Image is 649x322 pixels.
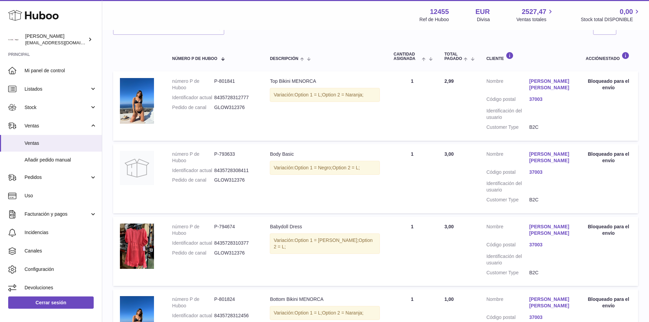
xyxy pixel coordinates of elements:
div: Divisa [477,16,490,23]
dd: B2C [529,270,572,276]
dt: número P de Huboo [172,296,214,309]
span: Option 1 = L; [295,310,322,316]
div: Variación: [270,88,380,102]
div: [PERSON_NAME] [25,33,87,46]
dt: Código postal [486,169,529,177]
span: Option 1 = [PERSON_NAME]; [295,237,359,243]
span: Option 2 = L; [274,237,372,249]
dd: 8435728312456 [214,312,257,319]
dt: Pedido de canal [172,177,214,183]
td: 1 [387,217,437,286]
dt: Código postal [486,96,529,104]
span: 2527,47 [522,7,546,16]
span: Mi panel de control [25,67,97,74]
span: Listados [25,86,90,92]
span: 2,99 [445,78,454,84]
dt: Nombre [486,78,529,93]
div: Top Bikini MENORCA [270,78,380,85]
dd: P-801841 [214,78,257,91]
span: Option 1 = L; [295,92,322,97]
dt: Pedido de canal [172,104,214,111]
dd: GLOW312376 [214,250,257,256]
span: 0,00 [620,7,633,16]
dd: P-794674 [214,224,257,236]
dd: GLOW312376 [214,104,257,111]
span: Devoluciones [25,285,97,291]
strong: EUR [476,7,490,16]
span: Pedidos [25,174,90,181]
a: 2527,47 Ventas totales [516,7,554,23]
span: Option 2 = L; [333,165,360,170]
strong: 12455 [430,7,449,16]
span: Canales [25,248,97,254]
span: Uso [25,193,97,199]
a: [PERSON_NAME] [PERSON_NAME] [529,296,572,309]
td: 1 [387,71,437,140]
a: 37003 [529,314,572,321]
span: Cantidad ASIGNADA [393,52,420,61]
span: Option 1 = Negro; [295,165,333,170]
dd: 8435728312777 [214,94,257,101]
a: 0,00 Stock total DISPONIBLE [581,7,641,23]
div: Bottom Bikini MENORCA [270,296,380,303]
span: Total pagado [445,52,462,61]
dt: Identificación del usuario [486,253,529,266]
span: 3,00 [445,151,454,157]
span: Stock total DISPONIBLE [581,16,641,23]
span: Option 2 = Naranja; [322,310,364,316]
div: Bloqueado para el envío [586,224,631,236]
span: Option 2 = Naranja; [322,92,364,97]
div: Body Basic [270,151,380,157]
dt: Nombre [486,151,529,166]
dt: Identificación del usuario [486,108,529,121]
a: 37003 [529,242,572,248]
dt: Customer Type [486,124,529,131]
span: Ventas totales [516,16,554,23]
dd: B2C [529,124,572,131]
a: [PERSON_NAME] [PERSON_NAME] [529,224,572,236]
dt: número P de Huboo [172,78,214,91]
dt: Identificador actual [172,167,214,174]
dd: 8435728308411 [214,167,257,174]
a: [PERSON_NAME] [PERSON_NAME] [529,78,572,91]
span: Configuración [25,266,97,273]
dt: Código postal [486,242,529,250]
img: no-photo.jpg [120,151,154,185]
dt: Customer Type [486,270,529,276]
span: Incidencias [25,229,97,236]
div: Cliente [486,52,572,61]
div: Babydoll Dress [270,224,380,230]
div: Bloqueado para el envío [586,296,631,309]
img: FOTOSTAMANOWEB_25_bdf0994c-bf46-4e22-a146-0d2e9d6c26aa.jpg [120,78,154,123]
a: [PERSON_NAME] [PERSON_NAME] [529,151,572,164]
dt: Identificador actual [172,240,214,246]
dd: 8435728310377 [214,240,257,246]
div: Bloqueado para el envío [586,78,631,91]
div: Ref de Huboo [419,16,449,23]
span: Descripción [270,57,298,61]
dt: Nombre [486,296,529,311]
span: Ventas [25,123,90,129]
dt: Identificación del usuario [486,180,529,193]
dt: Identificador actual [172,94,214,101]
span: [EMAIL_ADDRESS][DOMAIN_NAME] [25,40,100,45]
a: 37003 [529,96,572,103]
img: image3_0e4db265-7a57-4ce3-b738-347544cd8051.jpg [120,224,154,269]
img: pedidos@glowrias.com [8,34,18,45]
div: Bloqueado para el envío [586,151,631,164]
dt: Identificador actual [172,312,214,319]
dd: P-801824 [214,296,257,309]
span: Stock [25,104,90,111]
span: 3,00 [445,224,454,229]
a: 37003 [529,169,572,175]
td: 1 [387,144,437,213]
span: Ventas [25,140,97,147]
dt: Pedido de canal [172,250,214,256]
dt: Customer Type [486,197,529,203]
dd: GLOW312376 [214,177,257,183]
span: 1,00 [445,296,454,302]
span: Facturación y pagos [25,211,90,217]
span: Añadir pedido manual [25,157,97,163]
dt: número P de Huboo [172,224,214,236]
dt: Nombre [486,224,529,238]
